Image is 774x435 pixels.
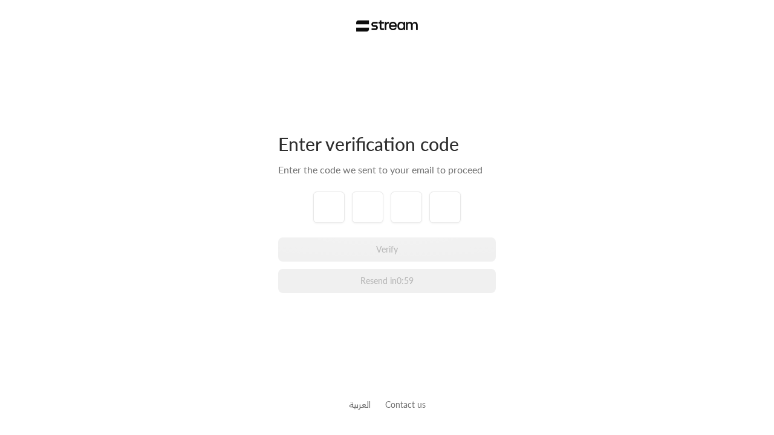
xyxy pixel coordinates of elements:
button: Contact us [385,398,426,411]
a: Contact us [385,399,426,410]
img: Stream Logo [356,20,418,32]
div: Enter the code we sent to your email to proceed [278,163,496,177]
a: العربية [349,393,371,416]
div: Enter verification code [278,132,496,155]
